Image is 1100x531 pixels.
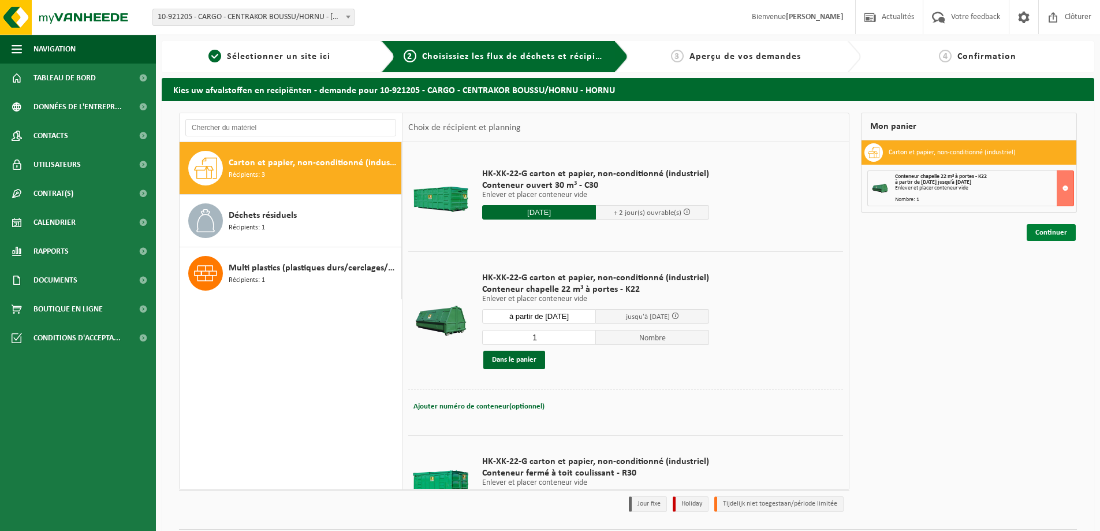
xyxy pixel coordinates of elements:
div: Choix de récipient et planning [402,113,527,142]
span: Conteneur ouvert 30 m³ - C30 [482,180,709,191]
span: Récipients: 1 [229,275,265,286]
a: 1Sélectionner un site ici [167,50,372,64]
span: Documents [33,266,77,295]
span: Récipients: 1 [229,222,265,233]
strong: [PERSON_NAME] [786,13,844,21]
span: jusqu'à [DATE] [626,313,670,321]
span: 1 [208,50,221,62]
span: Carton et papier, non-conditionné (industriel) [229,156,398,170]
button: Carton et papier, non-conditionné (industriel) Récipients: 3 [180,142,402,195]
span: Contacts [33,121,68,150]
h2: Kies uw afvalstoffen en recipiënten - demande pour 10-921205 - CARGO - CENTRAKOR BOUSSU/HORNU - H... [162,78,1094,101]
span: Sélectionner un site ici [227,52,330,61]
span: HK-XK-22-G carton et papier, non-conditionné (industriel) [482,456,709,467]
span: 4 [939,50,952,62]
button: Ajouter numéro de conteneur(optionnel) [412,399,546,415]
div: Mon panier [861,113,1077,140]
span: HK-XK-22-G carton et papier, non-conditionné (industriel) [482,168,709,180]
span: HK-XK-22-G carton et papier, non-conditionné (industriel) [482,272,709,284]
span: Ajouter numéro de conteneur(optionnel) [413,403,545,410]
p: Enlever et placer conteneur vide [482,479,709,487]
span: Contrat(s) [33,179,73,208]
span: 2 [404,50,416,62]
li: Holiday [673,496,709,512]
span: Conteneur fermé à toit coulissant - R30 [482,467,709,479]
span: 10-921205 - CARGO - CENTRAKOR BOUSSU/HORNU - HORNU [153,9,354,25]
button: Dans le panier [483,351,545,369]
div: Enlever et placer conteneur vide [895,185,1073,191]
button: Déchets résiduels Récipients: 1 [180,195,402,247]
span: Tableau de bord [33,64,96,92]
p: Enlever et placer conteneur vide [482,295,709,303]
span: + 2 jour(s) ouvrable(s) [614,209,681,217]
span: Nombre [596,330,710,345]
span: Conditions d'accepta... [33,324,121,352]
span: 10-921205 - CARGO - CENTRAKOR BOUSSU/HORNU - HORNU [152,9,355,26]
span: Confirmation [957,52,1016,61]
a: Continuer [1027,224,1076,241]
li: Tijdelijk niet toegestaan/période limitée [714,496,844,512]
span: Navigation [33,35,76,64]
input: Sélectionnez date [482,205,596,220]
span: 3 [671,50,684,62]
span: Conteneur chapelle 22 m³ à portes - K22 [895,173,987,180]
span: Utilisateurs [33,150,81,179]
input: Chercher du matériel [185,119,396,136]
span: Rapports [33,237,69,266]
span: Conteneur chapelle 22 m³ à portes - K22 [482,284,709,295]
span: Données de l'entrepr... [33,92,122,121]
span: Choisissiez les flux de déchets et récipients [422,52,614,61]
div: Nombre: 1 [895,197,1073,203]
input: Sélectionnez date [482,309,596,324]
span: Récipients: 3 [229,170,265,181]
button: Multi plastics (plastiques durs/cerclages/EPS/film naturel/film mélange/PMC) Récipients: 1 [180,247,402,299]
span: Déchets résiduels [229,209,297,222]
strong: à partir de [DATE] jusqu'à [DATE] [895,179,971,185]
span: Calendrier [33,208,76,237]
p: Enlever et placer conteneur vide [482,191,709,199]
span: Boutique en ligne [33,295,103,324]
h3: Carton et papier, non-conditionné (industriel) [889,143,1016,162]
span: Aperçu de vos demandes [689,52,801,61]
span: Multi plastics (plastiques durs/cerclages/EPS/film naturel/film mélange/PMC) [229,261,398,275]
li: Jour fixe [629,496,667,512]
